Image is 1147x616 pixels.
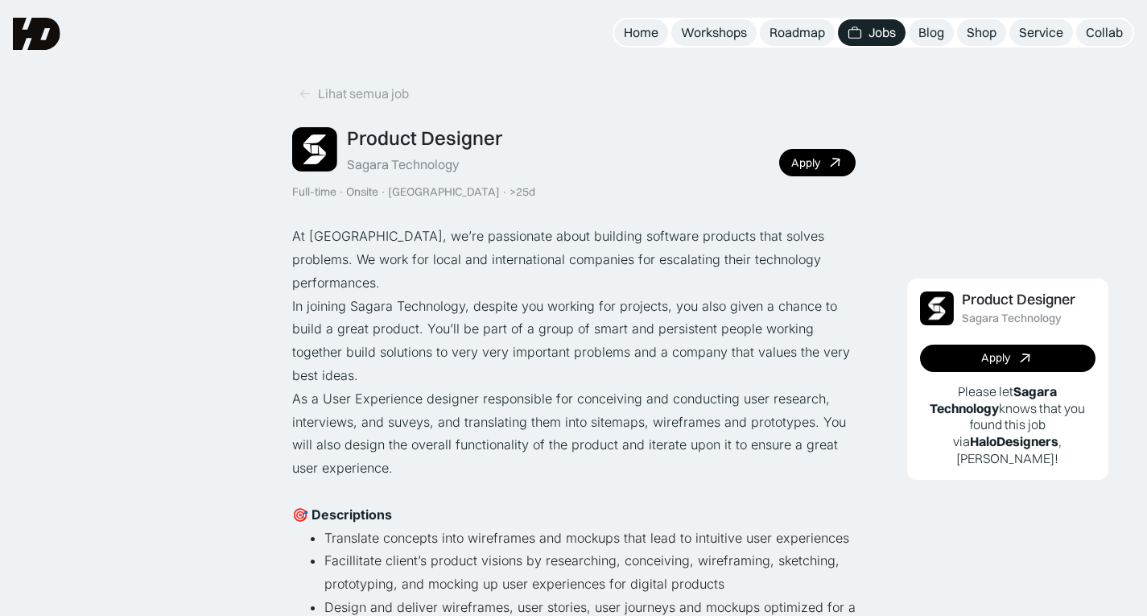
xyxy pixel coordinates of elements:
p: ‍ [292,480,856,503]
p: In joining Sagara Technology, despite you working for projects, you also given a chance to build ... [292,295,856,387]
div: Apply [981,351,1010,365]
div: Sagara Technology [962,312,1062,325]
p: Please let knows that you found this job via , [PERSON_NAME]! [920,383,1095,467]
div: · [501,185,508,199]
a: Service [1009,19,1073,46]
div: Shop [967,24,996,41]
strong: 🎯 Descriptions [292,506,392,523]
p: As a User Experience designer responsible for conceiving and conducting user research, interviews... [292,387,856,480]
a: Shop [957,19,1006,46]
div: Home [624,24,658,41]
div: · [380,185,386,199]
div: Collab [1086,24,1123,41]
a: Apply [920,345,1095,372]
b: HaloDesigners [970,433,1058,449]
b: Sagara Technology [930,383,1057,416]
div: Product Designer [347,126,502,150]
a: Collab [1076,19,1133,46]
a: Blog [909,19,954,46]
div: Onsite [346,185,378,199]
div: Workshops [681,24,747,41]
a: Lihat semua job [292,81,415,107]
div: · [338,185,345,199]
a: Workshops [671,19,757,46]
li: Facillitate client’s product visions by researching, conceiving, wireframing, sketching, prototyp... [324,549,856,596]
img: Job Image [292,127,337,172]
div: Service [1019,24,1063,41]
div: Roadmap [769,24,825,41]
div: Product Designer [962,291,1075,308]
div: Sagara Technology [347,156,459,173]
li: Translate concepts into wireframes and mockups that lead to intuitive user experiences [324,527,856,550]
a: Roadmap [760,19,835,46]
a: Home [614,19,668,46]
div: Apply [791,156,820,170]
div: >25d [510,185,535,199]
div: Lihat semua job [318,85,409,102]
a: Jobs [838,19,906,46]
div: Blog [918,24,944,41]
a: Apply [779,149,856,176]
div: Jobs [869,24,896,41]
p: At [GEOGRAPHIC_DATA], we’re passionate about building software products that solves problems. We ... [292,225,856,294]
div: [GEOGRAPHIC_DATA] [388,185,500,199]
div: Full-time [292,185,336,199]
img: Job Image [920,291,954,325]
